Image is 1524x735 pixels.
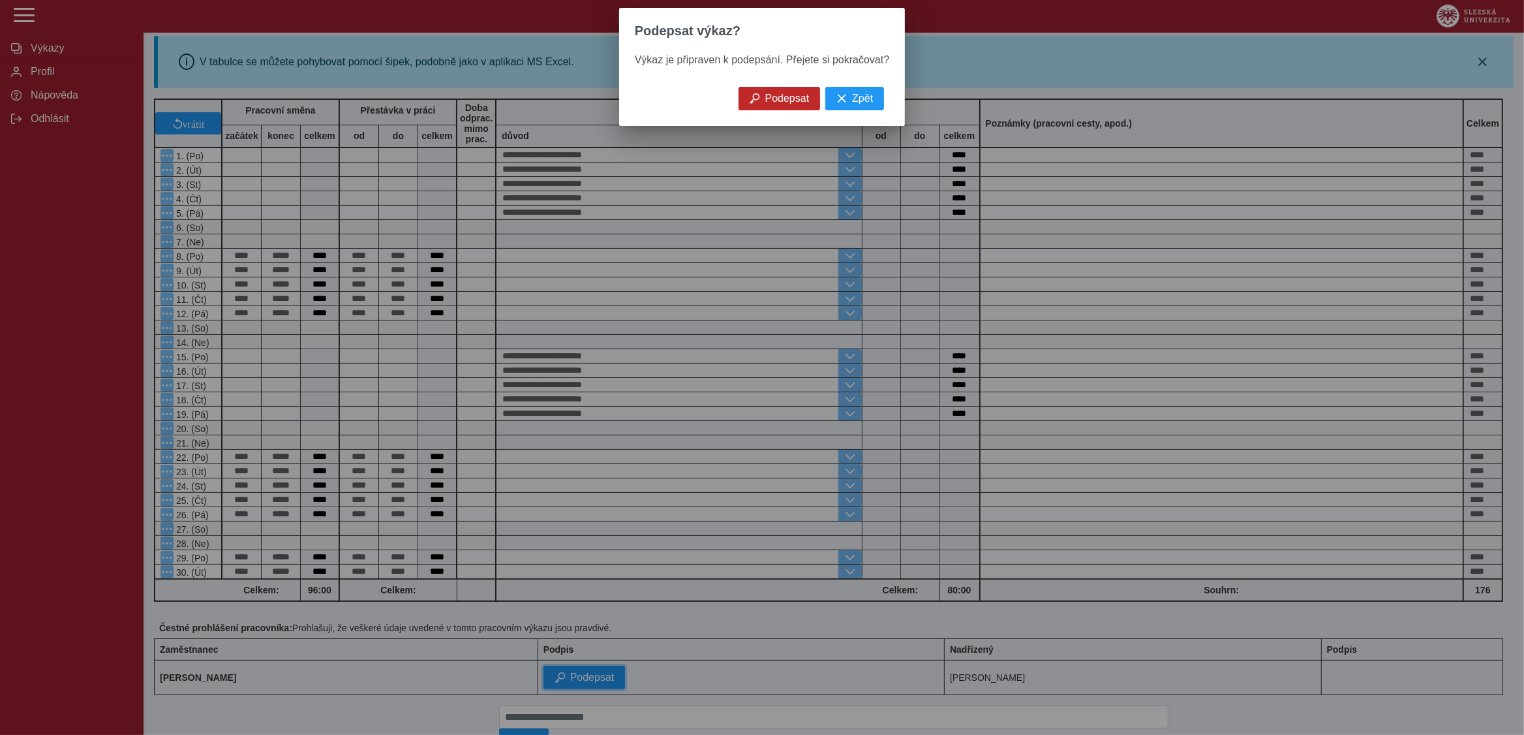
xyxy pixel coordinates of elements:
span: Podepsat výkaz? [635,23,740,39]
span: Podepsat [765,93,810,104]
span: Výkaz je připraven k podepsání. Přejete si pokračovat? [635,54,889,65]
button: Podepsat [739,87,821,110]
span: Zpět [852,93,873,104]
button: Zpět [825,87,884,110]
